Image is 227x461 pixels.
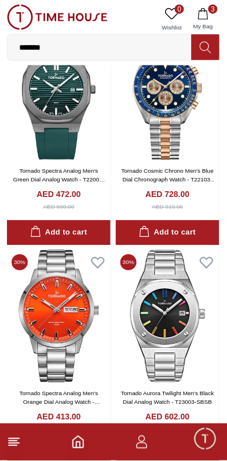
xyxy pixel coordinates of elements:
[152,203,184,211] div: AED 910.00
[71,436,85,449] a: Home
[20,391,101,415] a: Tornado Spectra Analog Men's Orange Dial Analog Watch - T23001-SBSO
[43,203,75,211] div: AED 590.00
[7,221,111,246] button: Add to cart
[7,5,108,30] img: ...
[193,427,218,452] div: Chat Widget
[139,226,196,240] div: Add to cart
[116,221,219,246] button: Add to cart
[145,412,189,423] h4: AED 602.00
[208,5,218,14] span: 3
[7,250,111,383] img: Tornado Spectra Analog Men's Orange Dial Analog Watch - T23001-SBSO
[7,27,111,160] img: Tornado Spectra Analog Men's Green Dial Analog Watch - T22002-XSGG
[120,255,137,271] span: 30 %
[189,22,218,31] span: My Bag
[30,226,87,240] div: Add to cart
[186,5,220,34] button: 3My Bag
[116,250,219,383] img: Tornado Aurora Twilight Men's Black Dial Analog Watch - T23003-SBSB
[13,168,105,192] a: Tornado Spectra Analog Men's Green Dial Analog Watch - T22002-XSGG
[121,391,214,406] a: Tornado Aurora Twilight Men's Black Dial Analog Watch - T23003-SBSB
[12,255,28,271] span: 30 %
[175,5,184,14] span: 0
[158,5,186,34] a: 0Wishlist
[122,168,217,192] a: Tornado Cosmic Chrono Men's Blue Dial Chronograph Watch - T22103-KBKN
[145,189,189,200] h4: AED 728.00
[158,23,186,32] span: Wishlist
[116,27,219,160] img: Tornado Cosmic Chrono Men's Blue Dial Chronograph Watch - T22103-KBKN
[36,412,80,423] h4: AED 413.00
[36,189,80,200] h4: AED 472.00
